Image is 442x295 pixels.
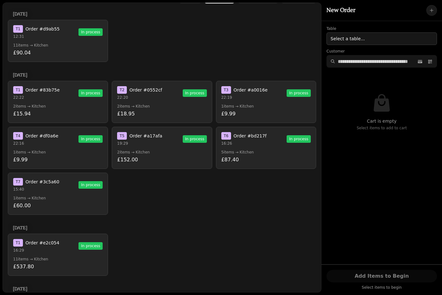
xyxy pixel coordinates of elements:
[221,132,231,140] span: T 6
[117,141,162,146] p: 19:29
[78,28,103,36] span: In process
[13,156,103,164] p: £9.99
[25,133,58,139] span: Order #df0a6e
[13,150,103,155] p: 1 items → Kitchen
[13,34,60,39] p: 12:31
[221,141,267,146] p: 16:26
[13,104,103,109] p: 2 items → Kitchen
[13,178,23,186] span: T 7
[25,240,59,246] span: Order #e2c054
[8,20,108,62] button: T1Order #d9ab5512:31In process11items → Kitchen£90.04
[112,81,212,123] button: T2Order #0552cf22:20In process2items → Kitchen£18.95
[13,110,103,118] p: £15.94
[117,150,207,155] p: 2 items → Kitchen
[13,132,23,140] span: T 4
[117,110,207,118] p: £18.95
[326,285,437,290] p: Select items to begin
[8,173,108,215] button: T7Order #3c5a6015:40In process1items → Kitchen£60.00
[221,104,311,109] p: 1 items → Kitchen
[13,43,103,48] p: 11 items → Kitchen
[78,89,103,97] span: In process
[25,87,60,93] span: Order #83b75e
[326,270,437,282] button: Add Items to Begin
[117,95,162,100] p: 22:20
[112,127,212,169] button: T5Order #a17afa19:29In process2items → Kitchen£152.00
[326,49,437,54] label: Customer
[13,286,27,292] h3: [DATE]
[221,86,231,94] span: T 3
[25,26,60,32] span: Order #d9ab55
[221,150,311,155] p: 5 items → Kitchen
[13,72,27,78] h3: [DATE]
[13,257,103,262] p: 11 items → Kitchen
[234,133,267,139] span: Order #bd217f
[426,5,437,16] button: New Order
[234,87,268,93] span: Order #a0016e
[13,187,59,192] p: 15:40
[13,49,103,57] p: £90.04
[326,26,437,31] label: Table
[326,125,437,131] p: Select items to add to cart
[287,89,311,97] span: In process
[426,56,434,67] button: Scan QR code
[117,104,207,109] p: 2 items → Kitchen
[13,25,23,33] span: T 1
[13,248,59,253] p: 16:29
[8,127,108,169] button: T4Order #df0a6e22:16In process1items → Kitchen£9.99
[216,81,316,123] button: T3Order #a0016e22:19In process1items → Kitchen£9.99
[334,274,429,279] span: Add Items to Begin
[13,225,27,231] h3: [DATE]
[78,135,103,143] span: In process
[117,156,207,164] p: £152.00
[221,95,268,100] p: 22:19
[25,179,59,185] span: Order #3c5a60
[78,181,103,189] span: In process
[13,95,60,100] p: 22:22
[13,11,27,17] h3: [DATE]
[13,86,23,94] span: T 1
[129,133,162,139] span: Order #a17afa
[13,141,58,146] p: 22:16
[221,110,311,118] p: £9.99
[8,81,108,123] button: T1Order #83b75e22:22In process2items → Kitchen£15.94
[117,132,127,140] span: T 5
[129,87,162,93] span: Order #0552cf
[221,156,311,164] p: £87.40
[326,118,437,124] p: Cart is empty
[183,89,207,97] span: In process
[8,234,108,276] button: T1Order #e2c05416:29In process11items → Kitchen£537.80
[13,239,23,247] span: T 1
[287,135,311,143] span: In process
[216,127,316,169] button: T6Order #bd217f16:26In process5items → Kitchen£87.40
[13,263,103,270] p: £537.80
[13,202,103,209] p: £60.00
[78,242,103,250] span: In process
[117,86,127,94] span: T 2
[416,56,424,67] button: Scan loyalty card
[326,6,355,15] h2: New Order
[13,196,103,201] p: 1 items → Kitchen
[183,135,207,143] span: In process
